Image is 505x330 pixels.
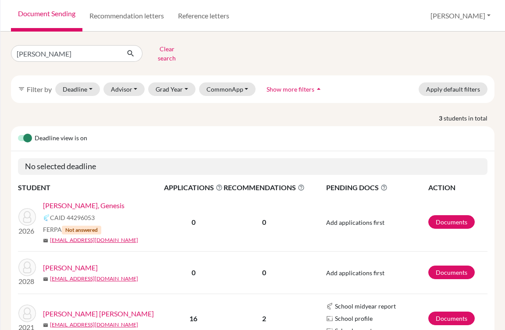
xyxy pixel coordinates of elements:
span: mail [43,238,48,243]
h5: No selected deadline [18,158,487,175]
img: Valenzuela Batres, Roberto [18,305,36,322]
span: mail [43,277,48,282]
a: [PERSON_NAME] [43,263,98,273]
a: [EMAIL_ADDRESS][DOMAIN_NAME] [50,321,138,329]
a: [EMAIL_ADDRESS][DOMAIN_NAME] [50,236,138,244]
a: [PERSON_NAME], Genesis [43,200,124,211]
img: Valenzuela, Genesis [18,208,36,226]
button: Deadline [55,82,100,96]
span: Add applications first [326,269,384,277]
span: mail [43,323,48,328]
a: [PERSON_NAME] [PERSON_NAME] [43,309,154,319]
span: School midyear report [335,302,396,311]
button: Grad Year [148,82,196,96]
span: CAID 44296053 [50,213,95,222]
a: [EMAIL_ADDRESS][DOMAIN_NAME] [50,275,138,283]
th: STUDENT [18,182,164,193]
p: 2 [224,313,305,324]
p: 0 [224,217,305,227]
b: 16 [189,314,197,323]
button: Show more filtersarrow_drop_up [259,82,331,96]
a: Documents [428,215,475,229]
span: PENDING DOCS [326,182,427,193]
img: Valenzuela, Lucianna [18,259,36,276]
i: filter_list [18,85,25,92]
b: 0 [192,268,196,277]
span: School profile [335,314,373,323]
span: FERPA [43,225,101,234]
button: Apply default filters [419,82,487,96]
span: RECOMMENDATIONS [224,182,305,193]
i: arrow_drop_up [314,85,323,93]
img: Common App logo [43,214,50,221]
button: CommonApp [199,82,256,96]
span: Show more filters [267,85,314,93]
span: APPLICATIONS [164,182,223,193]
span: students in total [444,114,494,123]
span: Filter by [27,85,52,93]
p: 2028 [18,276,36,287]
b: 0 [192,218,196,226]
button: Clear search [142,42,191,65]
button: Advisor [103,82,145,96]
input: Find student by name... [11,45,120,62]
strong: 3 [439,114,444,123]
a: Documents [428,312,475,325]
img: Parchments logo [326,315,333,322]
p: 2026 [18,226,36,236]
button: [PERSON_NAME] [427,7,494,24]
span: Not answered [62,226,101,234]
th: ACTION [428,182,487,193]
span: Add applications first [326,219,384,226]
img: Common App logo [326,303,333,310]
span: Deadline view is on [35,133,87,144]
p: 0 [224,267,305,278]
a: Documents [428,266,475,279]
